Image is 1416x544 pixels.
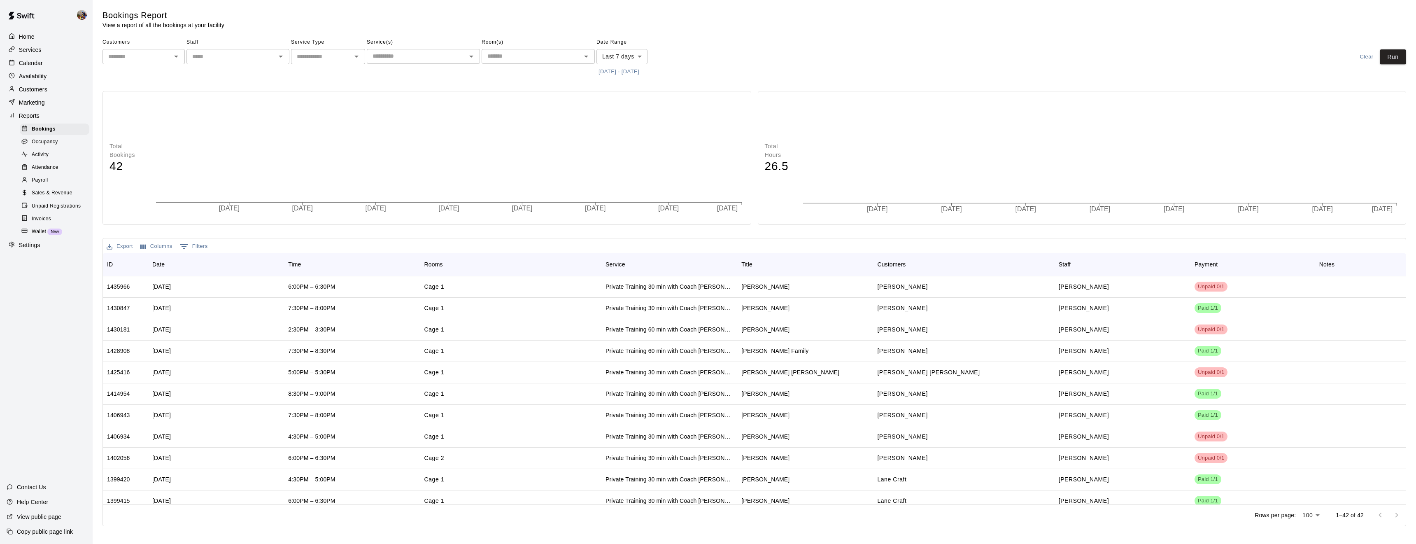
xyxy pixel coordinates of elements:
[1059,432,1109,441] p: Blaine Johnson
[17,483,46,491] p: Contact Us
[606,253,625,276] div: Service
[1195,347,1221,355] span: Paid 1/1
[765,159,795,174] h4: 26.5
[7,57,86,69] div: Calendar
[152,475,171,483] div: Thu, Sep 18, 2025
[107,368,130,376] div: 1425416
[103,253,148,276] div: ID
[1353,49,1380,65] button: Clear
[1195,282,1227,292] div: Has not paid: Cooper Marcum
[424,497,445,505] p: Cage 1
[178,240,210,253] button: Show filters
[1336,511,1364,519] p: 1–42 of 42
[107,347,130,355] div: 1428908
[585,205,606,212] tspan: [DATE]
[365,205,386,212] tspan: [DATE]
[941,205,962,212] tspan: [DATE]
[288,253,301,276] div: Time
[152,347,171,355] div: Tue, Sep 16, 2025
[741,432,790,441] div: Austin Rife
[288,475,335,483] div: 4:30PM – 5:00PM
[152,368,171,376] div: Tue, Sep 16, 2025
[288,347,335,355] div: 7:30PM – 8:30PM
[1195,433,1227,441] span: Unpaid 0/1
[606,304,733,312] div: Private Training 30 min with Coach Blaine
[877,497,906,505] p: Lane Craft
[20,136,89,148] div: Occupancy
[1190,253,1315,276] div: Payment
[1319,253,1334,276] div: Notes
[107,390,130,398] div: 1414954
[741,304,790,312] div: Matthew Almazan
[741,497,790,505] div: Les Craft
[1312,205,1333,212] tspan: [DATE]
[1164,205,1184,212] tspan: [DATE]
[17,513,61,521] p: View public page
[1255,511,1296,519] p: Rows per page:
[32,138,58,146] span: Occupancy
[138,240,175,253] button: Select columns
[424,368,445,377] p: Cage 1
[7,44,86,56] a: Services
[20,213,89,225] div: Invoices
[877,432,927,441] p: Austin Rife
[288,390,335,398] div: 8:30PM – 9:00PM
[741,475,790,483] div: Les Craft
[20,162,89,173] div: Attendance
[7,70,86,82] a: Availability
[288,368,335,376] div: 5:00PM – 5:30PM
[19,46,42,54] p: Services
[102,10,224,21] h5: Bookings Report
[19,33,35,41] p: Home
[107,454,130,462] div: 1402056
[1195,326,1227,334] span: Unpaid 0/1
[107,411,130,419] div: 1406943
[7,239,86,252] div: Settings
[1090,205,1110,212] tspan: [DATE]
[288,454,335,462] div: 6:00PM – 6:30PM
[717,205,738,212] tspan: [DATE]
[424,454,445,462] p: Cage 2
[1299,509,1323,521] div: 100
[424,347,445,355] p: Cage 1
[424,411,445,420] p: Cage 1
[482,36,595,49] span: Room(s)
[1059,368,1109,377] p: Blaine Johnson
[1195,253,1218,276] div: Payment
[1195,304,1221,312] span: Paid 1/1
[102,36,185,49] span: Customers
[877,304,927,313] p: Matthew Almazan
[1195,454,1227,462] span: Unpaid 0/1
[1315,253,1406,276] div: Notes
[288,283,335,291] div: 6:00PM – 6:30PM
[288,432,335,441] div: 4:30PM – 5:00PM
[1195,325,1227,334] div: Has not paid: Andrew Donathan
[877,475,906,484] p: Lane Craft
[288,304,335,312] div: 7:30PM – 8:00PM
[596,65,641,78] button: [DATE] - [DATE]
[606,283,733,291] div: Private Training 30 min with Coach Blaine
[107,497,130,505] div: 1399415
[877,325,927,334] p: Andrew Donathan
[7,83,86,96] a: Customers
[102,21,224,29] p: View a report of all the bookings at your facility
[152,497,171,505] div: Thu, Sep 11, 2025
[32,202,81,210] span: Unpaid Registrations
[275,51,286,62] button: Open
[152,411,171,419] div: Fri, Sep 12, 2025
[152,304,171,312] div: Thu, Sep 18, 2025
[20,149,93,161] a: Activity
[606,432,733,441] div: Private Training 30 min with Coach Blaine
[7,30,86,43] div: Home
[7,96,86,109] a: Marketing
[606,325,733,334] div: Private Training 60 min with Coach Blaine
[20,226,89,238] div: WalletNew
[606,454,733,462] div: Private Training 30 min with Coach Larry or Coach Cam
[424,325,445,334] p: Cage 1
[47,229,62,234] span: New
[1195,497,1221,505] span: Paid 1/1
[152,283,171,291] div: Thu, Sep 18, 2025
[741,454,790,462] div: Taylor Martell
